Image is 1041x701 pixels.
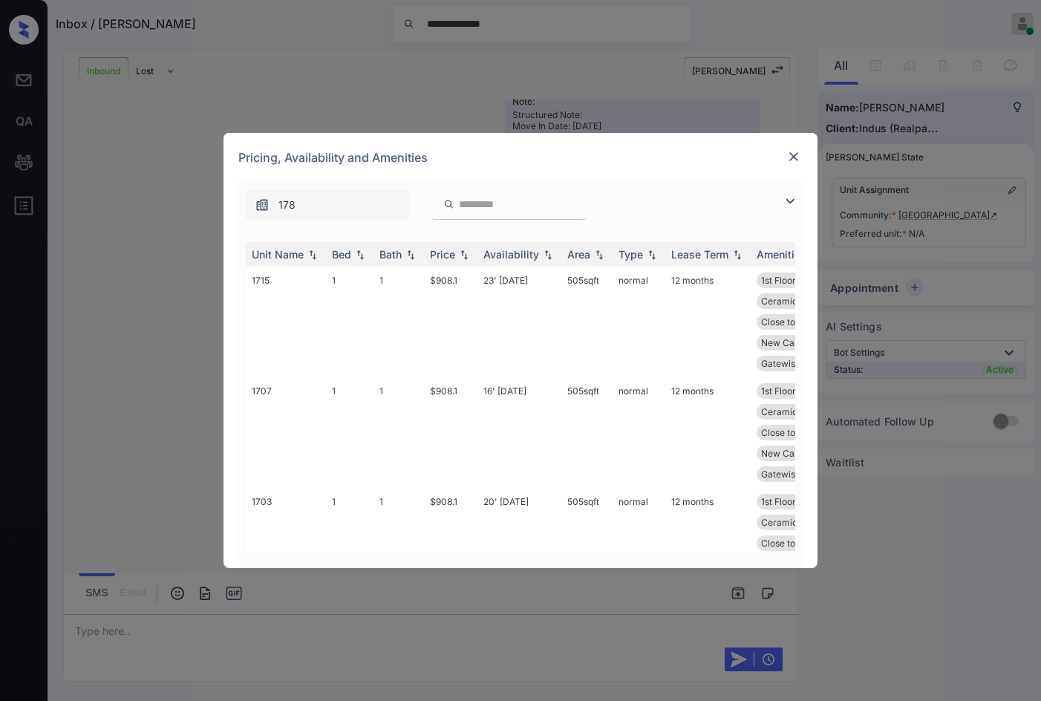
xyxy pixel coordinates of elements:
[665,267,751,377] td: 12 months
[613,488,665,599] td: normal
[403,250,418,260] img: sorting
[761,337,820,348] span: New Cabinets
[671,248,728,261] div: Lease Term
[373,377,424,488] td: 1
[786,149,801,164] img: close
[430,248,455,261] div: Price
[326,267,373,377] td: 1
[761,358,800,369] span: Gatewise
[561,267,613,377] td: 505 sqft
[665,488,751,599] td: 12 months
[326,488,373,599] td: 1
[373,488,424,599] td: 1
[761,275,796,286] span: 1st Floor
[541,250,555,260] img: sorting
[332,248,351,261] div: Bed
[246,267,326,377] td: 1715
[373,267,424,377] td: 1
[353,250,368,260] img: sorting
[613,267,665,377] td: normal
[757,248,806,261] div: Amenities
[477,267,561,377] td: 23' [DATE]
[592,250,607,260] img: sorting
[761,469,800,480] span: Gatewise
[477,488,561,599] td: 20' [DATE]
[761,385,796,397] span: 1st Floor
[278,197,296,213] span: 178
[619,248,643,261] div: Type
[781,192,799,210] img: icon-zuma
[326,377,373,488] td: 1
[730,250,745,260] img: sorting
[761,406,833,417] span: Ceramic Tile Di...
[761,296,833,307] span: Ceramic Tile Di...
[761,517,833,528] span: Ceramic Tile Di...
[665,377,751,488] td: 12 months
[761,496,796,507] span: 1st Floor
[223,133,818,182] div: Pricing, Availability and Amenities
[252,248,304,261] div: Unit Name
[443,198,454,211] img: icon-zuma
[424,267,477,377] td: $908.1
[613,377,665,488] td: normal
[246,488,326,599] td: 1703
[567,248,590,261] div: Area
[379,248,402,261] div: Bath
[561,488,613,599] td: 505 sqft
[483,248,539,261] div: Availability
[424,377,477,488] td: $908.1
[761,538,876,549] span: Close to [PERSON_NAME]...
[761,427,876,438] span: Close to [PERSON_NAME]...
[424,488,477,599] td: $908.1
[761,448,820,459] span: New Cabinets
[457,250,471,260] img: sorting
[255,198,270,212] img: icon-zuma
[477,377,561,488] td: 16' [DATE]
[246,377,326,488] td: 1707
[761,316,876,327] span: Close to [PERSON_NAME]...
[305,250,320,260] img: sorting
[561,377,613,488] td: 505 sqft
[644,250,659,260] img: sorting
